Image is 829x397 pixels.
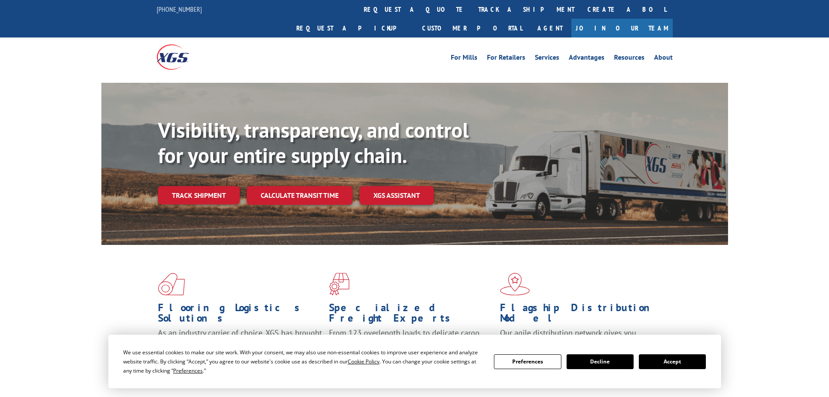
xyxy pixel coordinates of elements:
[158,328,322,359] span: As an industry carrier of choice, XGS has brought innovation and dedication to flooring logistics...
[535,54,559,64] a: Services
[639,354,706,369] button: Accept
[329,302,493,328] h1: Specialized Freight Experts
[500,302,665,328] h1: Flagship Distribution Model
[157,5,202,14] a: [PHONE_NUMBER]
[158,116,469,169] b: Visibility, transparency, and control for your entire supply chain.
[158,302,322,328] h1: Flooring Logistics Solutions
[500,328,660,348] span: Our agile distribution network gives you nationwide inventory management on demand.
[416,19,529,37] a: Customer Portal
[614,54,644,64] a: Resources
[500,273,530,295] img: xgs-icon-flagship-distribution-model-red
[247,186,352,205] a: Calculate transit time
[108,335,721,388] div: Cookie Consent Prompt
[569,54,604,64] a: Advantages
[567,354,634,369] button: Decline
[158,186,240,204] a: Track shipment
[529,19,571,37] a: Agent
[348,358,379,365] span: Cookie Policy
[487,54,525,64] a: For Retailers
[290,19,416,37] a: Request a pickup
[173,367,203,374] span: Preferences
[158,273,185,295] img: xgs-icon-total-supply-chain-intelligence-red
[359,186,434,205] a: XGS ASSISTANT
[451,54,477,64] a: For Mills
[494,354,561,369] button: Preferences
[329,328,493,366] p: From 123 overlength loads to delicate cargo, our experienced staff knows the best way to move you...
[329,273,349,295] img: xgs-icon-focused-on-flooring-red
[123,348,483,375] div: We use essential cookies to make our site work. With your consent, we may also use non-essential ...
[654,54,673,64] a: About
[571,19,673,37] a: Join Our Team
